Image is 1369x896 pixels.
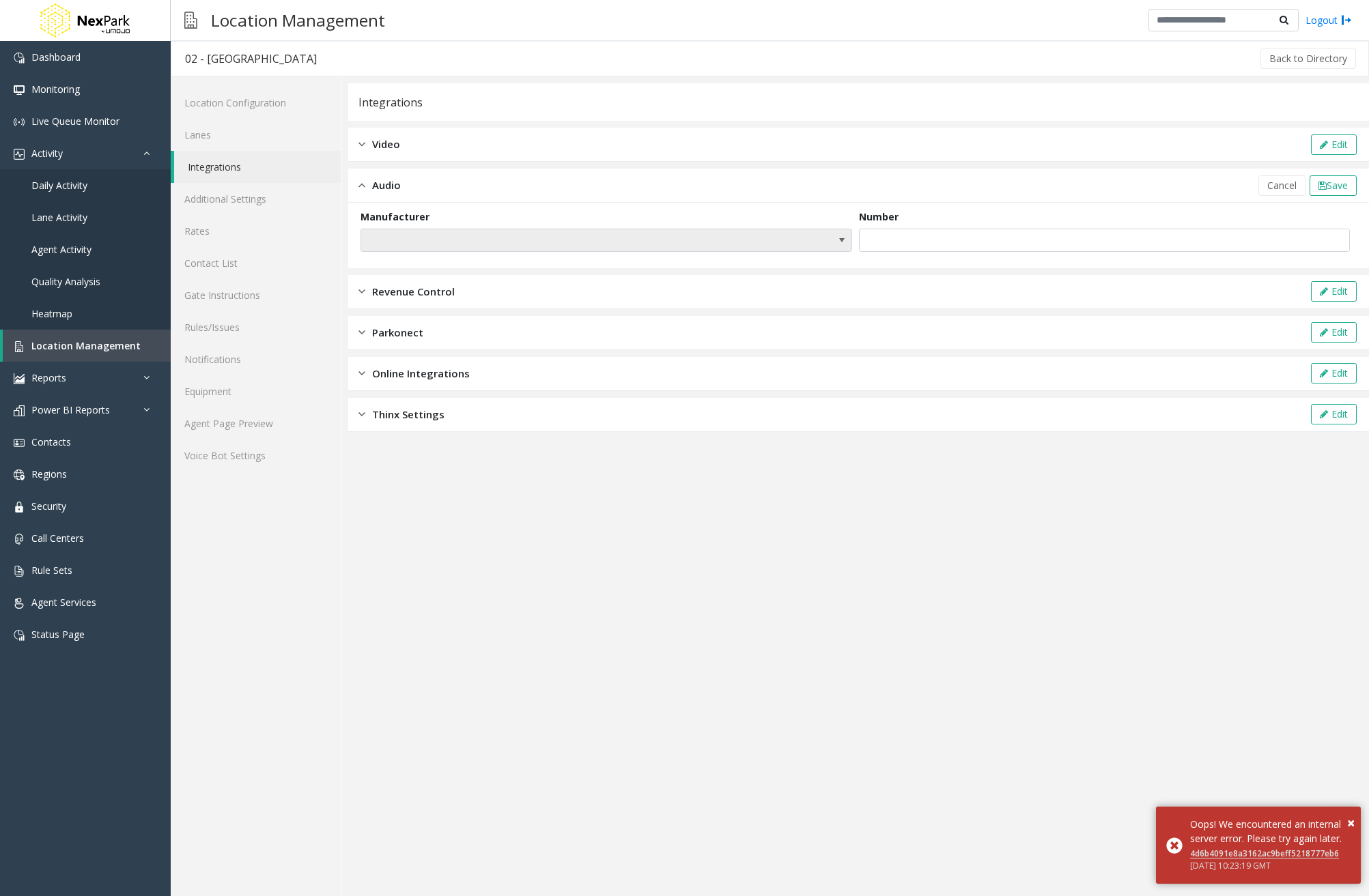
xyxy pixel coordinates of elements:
[358,177,365,193] img: opened
[31,532,84,545] span: Call Centers
[31,500,66,512] span: Security
[1258,175,1306,196] button: Cancel
[31,596,96,609] span: Agent Services
[31,115,119,128] span: Live Queue Monitor
[171,247,341,279] a: Contact List
[14,502,25,512] img: 'icon'
[14,85,25,96] img: 'icon'
[372,177,401,193] span: Audio
[14,341,25,352] img: 'icon'
[31,307,72,320] span: Heatmap
[171,311,341,343] a: Rules/Issues
[171,87,341,119] a: Location Configuration
[358,325,365,341] img: closed
[31,371,66,384] span: Reports
[171,279,341,311] a: Gate Instructions
[1310,175,1357,196] button: Save
[358,284,365,300] img: closed
[372,407,444,422] span: Thinx Settings
[1311,281,1357,302] button: Edit
[14,534,25,545] img: 'icon'
[372,366,470,381] span: Online Integrations
[14,405,25,416] img: 'icon'
[174,151,341,183] a: Integrations
[1190,860,1351,872] div: [DATE] 10:23:19 GMT
[372,136,400,152] span: Video
[31,179,87,192] span: Daily Activity
[372,325,423,341] span: Parkonect
[358,366,365,381] img: closed
[31,50,81,63] span: Dashboard
[31,628,85,641] span: Status Page
[361,209,429,224] label: Manufacturer
[1267,179,1297,192] span: Cancel
[1260,48,1356,69] button: Back to Directory
[14,598,25,609] img: 'icon'
[3,330,171,362] a: Location Management
[1347,813,1355,832] span: ×
[171,439,341,472] a: Voice Bot Settings
[14,53,25,63] img: 'icon'
[171,215,341,247] a: Rates
[31,83,80,96] span: Monitoring
[14,117,25,128] img: 'icon'
[31,211,87,224] span: Lane Activity
[204,3,392,37] h3: Location Management
[14,149,25,160] img: 'icon'
[31,564,72,577] span: Rule Sets
[14,373,25,384] img: 'icon'
[14,437,25,448] img: 'icon'
[372,284,455,300] span: Revenue Control
[31,147,63,160] span: Activity
[31,275,100,288] span: Quality Analysis
[1311,322,1357,343] button: Edit
[1311,363,1357,384] button: Edit
[1341,13,1352,27] img: logout
[14,469,25,480] img: 'icon'
[358,93,423,111] div: Integrations
[184,3,197,37] img: pageIcon
[171,119,341,151] a: Lanes
[31,435,71,448] span: Contacts
[1306,13,1352,27] a: Logout
[31,339,141,352] span: Location Management
[31,243,91,256] span: Agent Activity
[171,343,341,375] a: Notifications
[1190,817,1351,846] div: Oops! We encountered an internal server error. Please try again later.
[1190,848,1339,859] a: 4d6b4091e8a3162ac9beff5218777eb6
[31,467,67,480] span: Regions
[31,403,110,416] span: Power BI Reports
[1327,179,1348,192] span: Save
[1347,813,1355,833] button: Close
[1311,404,1357,424] button: Edit
[859,209,899,224] label: Number
[185,50,317,68] div: 02 - [GEOGRAPHIC_DATA]
[14,566,25,577] img: 'icon'
[358,136,365,152] img: closed
[171,375,341,407] a: Equipment
[1311,134,1357,155] button: Edit
[171,183,341,215] a: Additional Settings
[14,630,25,641] img: 'icon'
[358,407,365,422] img: closed
[171,407,341,439] a: Agent Page Preview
